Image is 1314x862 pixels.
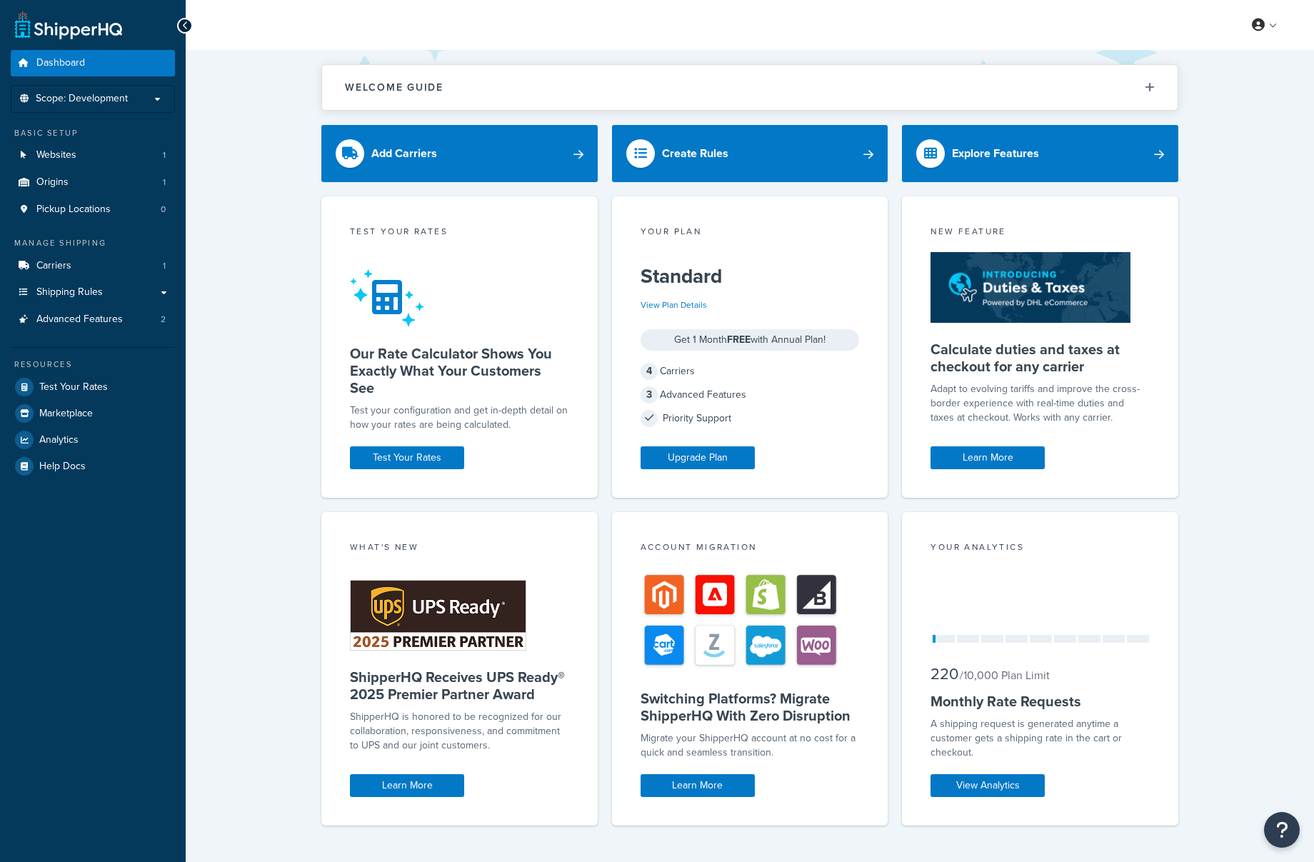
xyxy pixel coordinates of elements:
a: Explore Features [902,125,1178,182]
a: Help Docs [11,453,175,479]
a: Origins1 [11,169,175,196]
a: Dashboard [11,50,175,76]
span: 1 [163,149,166,161]
li: Carriers [11,253,175,279]
span: Websites [36,149,76,161]
a: Websites1 [11,142,175,169]
span: 2 [161,314,166,326]
h5: Switching Platforms? Migrate ShipperHQ With Zero Disruption [641,690,860,724]
h5: Calculate duties and taxes at checkout for any carrier [931,341,1150,375]
div: Account Migration [641,541,860,557]
div: Get 1 Month with Annual Plan! [641,329,860,351]
a: Learn More [931,446,1045,469]
div: What's New [350,541,569,557]
a: Pickup Locations0 [11,196,175,223]
small: / 10,000 Plan Limit [960,667,1050,683]
a: Carriers1 [11,253,175,279]
div: Add Carriers [371,144,437,164]
span: Shipping Rules [36,286,103,299]
div: New Feature [931,225,1150,241]
a: Advanced Features2 [11,306,175,333]
div: Migrate your ShipperHQ account at no cost for a quick and seamless transition. [641,731,860,760]
span: Advanced Features [36,314,123,326]
span: Test Your Rates [39,381,108,394]
a: Test Your Rates [350,446,464,469]
a: View Plan Details [641,299,707,311]
div: Priority Support [641,409,860,429]
li: Advanced Features [11,306,175,333]
div: Resources [11,359,175,371]
div: Manage Shipping [11,237,175,249]
div: Your Plan [641,225,860,241]
div: Your Analytics [931,541,1150,557]
div: Create Rules [662,144,728,164]
div: Carriers [641,361,860,381]
div: A shipping request is generated anytime a customer gets a shipping rate in the cart or checkout. [931,717,1150,760]
a: Test Your Rates [11,374,175,400]
div: Advanced Features [641,385,860,405]
a: Shipping Rules [11,279,175,306]
span: 3 [641,386,658,404]
h2: Welcome Guide [345,82,443,93]
li: Pickup Locations [11,196,175,223]
span: Origins [36,176,69,189]
p: Adapt to evolving tariffs and improve the cross-border experience with real-time duties and taxes... [931,382,1150,425]
h5: Monthly Rate Requests [931,693,1150,710]
div: Test your rates [350,225,569,241]
h5: ShipperHQ Receives UPS Ready® 2025 Premier Partner Award [350,668,569,703]
div: Basic Setup [11,127,175,139]
span: Analytics [39,434,79,446]
div: Explore Features [952,144,1039,164]
span: Marketplace [39,408,93,420]
span: 1 [163,260,166,272]
li: Websites [11,142,175,169]
a: Analytics [11,427,175,453]
a: Upgrade Plan [641,446,755,469]
span: 4 [641,363,658,380]
a: Add Carriers [321,125,598,182]
h5: Our Rate Calculator Shows You Exactly What Your Customers See [350,345,569,396]
a: Create Rules [612,125,888,182]
strong: FREE [727,332,751,347]
span: Carriers [36,260,71,272]
span: Dashboard [36,57,85,69]
div: Test your configuration and get in-depth detail on how your rates are being calculated. [350,404,569,432]
a: Learn More [350,774,464,797]
a: View Analytics [931,774,1045,797]
span: 0 [161,204,166,216]
button: Welcome Guide [322,65,1178,110]
span: 1 [163,176,166,189]
p: ShipperHQ is honored to be recognized for our collaboration, responsiveness, and commitment to UP... [350,710,569,753]
span: Help Docs [39,461,86,473]
a: Marketplace [11,401,175,426]
button: Open Resource Center [1264,812,1300,848]
span: 220 [931,662,958,686]
a: Learn More [641,774,755,797]
span: Pickup Locations [36,204,111,216]
h5: Standard [641,265,860,288]
span: Scope: Development [36,93,128,105]
li: Origins [11,169,175,196]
